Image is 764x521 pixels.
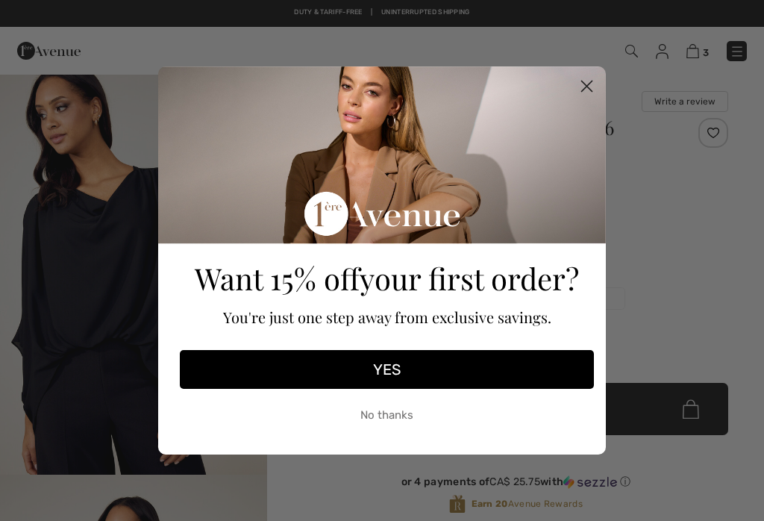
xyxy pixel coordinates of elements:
[223,307,551,327] span: You're just one step away from exclusive savings.
[195,258,360,298] span: Want 15% off
[360,258,579,298] span: your first order?
[574,73,600,99] button: Close dialog
[180,350,594,389] button: YES
[180,396,594,434] button: No thanks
